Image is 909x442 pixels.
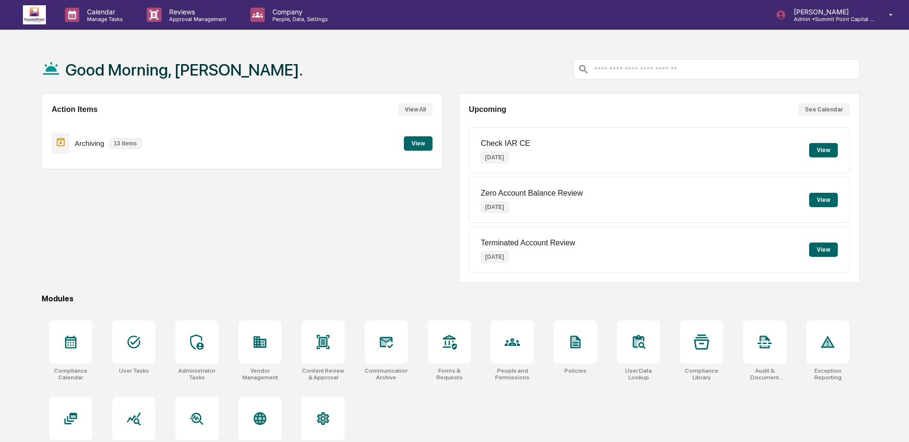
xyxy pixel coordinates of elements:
[809,243,838,257] button: View
[404,138,433,147] a: View
[481,251,509,263] p: [DATE]
[404,136,433,151] button: View
[65,60,303,79] h1: Good Morning, [PERSON_NAME].
[481,139,530,148] p: Check IAR CE
[162,8,231,16] p: Reviews
[491,367,534,381] div: People and Permissions
[162,16,231,22] p: Approval Management
[428,367,471,381] div: Forms & Requests
[564,367,586,374] div: Policies
[109,138,141,149] p: 13 items
[238,367,281,381] div: Vendor Management
[786,8,875,16] p: [PERSON_NAME]
[75,139,104,147] p: Archiving
[481,239,575,247] p: Terminated Account Review
[809,143,838,157] button: View
[119,367,149,374] div: User Tasks
[798,103,850,116] button: See Calendar
[809,193,838,207] button: View
[617,367,660,381] div: User Data Lookup
[49,367,92,381] div: Compliance Calendar
[481,152,509,163] p: [DATE]
[265,8,333,16] p: Company
[743,367,786,381] div: Audit & Document Logs
[23,5,46,24] img: logo
[365,367,408,381] div: Communications Archive
[42,294,860,303] div: Modules
[175,367,218,381] div: Administrator Tasks
[878,410,904,436] iframe: Open customer support
[469,105,506,114] h2: Upcoming
[680,367,723,381] div: Compliance Library
[79,8,128,16] p: Calendar
[52,105,97,114] h2: Action Items
[398,103,433,116] button: View All
[481,201,509,213] p: [DATE]
[302,367,345,381] div: Content Review & Approval
[481,189,583,198] p: Zero Account Balance Review
[806,367,849,381] div: Exception Reporting
[79,16,128,22] p: Manage Tasks
[265,16,333,22] p: People, Data, Settings
[786,16,875,22] p: Admin • Summit Point Capital Management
